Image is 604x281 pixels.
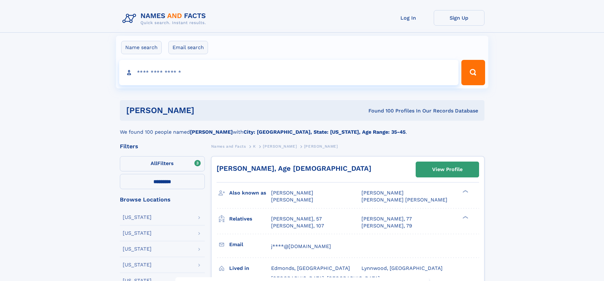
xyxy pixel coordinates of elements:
a: [PERSON_NAME], 107 [271,222,324,229]
div: We found 100 people named with . [120,121,484,136]
span: All [151,160,157,166]
div: [US_STATE] [123,215,152,220]
div: [US_STATE] [123,262,152,267]
div: Browse Locations [120,197,205,202]
span: [PERSON_NAME] [263,144,297,149]
a: K [253,142,256,150]
span: [PERSON_NAME] [361,190,404,196]
img: Logo Names and Facts [120,10,211,27]
span: Lynnwood, [GEOGRAPHIC_DATA] [361,265,443,271]
a: [PERSON_NAME], 57 [271,215,322,222]
div: View Profile [432,162,463,177]
span: [PERSON_NAME] [304,144,338,149]
b: City: [GEOGRAPHIC_DATA], State: [US_STATE], Age Range: 35-45 [244,129,406,135]
div: [US_STATE] [123,231,152,236]
a: View Profile [416,162,479,177]
label: Filters [120,156,205,171]
div: Found 100 Profiles In Our Records Database [281,107,478,114]
label: Name search [121,41,162,54]
div: Filters [120,144,205,149]
span: [PERSON_NAME] [271,197,313,203]
span: [PERSON_NAME] [271,190,313,196]
h3: Relatives [229,214,271,224]
h3: Also known as [229,188,271,198]
div: [US_STATE] [123,246,152,252]
a: Names and Facts [211,142,246,150]
a: [PERSON_NAME] [263,142,297,150]
span: [PERSON_NAME] [PERSON_NAME] [361,197,447,203]
button: Search Button [461,60,485,85]
input: search input [119,60,459,85]
h3: Email [229,239,271,250]
h3: Lived in [229,263,271,274]
h1: [PERSON_NAME] [126,106,282,114]
a: Log In [383,10,434,26]
span: Edmonds, [GEOGRAPHIC_DATA] [271,265,350,271]
a: Sign Up [434,10,484,26]
a: [PERSON_NAME], Age [DEMOGRAPHIC_DATA] [217,164,371,172]
label: Email search [168,41,208,54]
div: ❯ [461,215,469,219]
a: [PERSON_NAME], 79 [361,222,412,229]
div: ❯ [461,189,469,194]
span: K [253,144,256,149]
b: [PERSON_NAME] [190,129,233,135]
a: [PERSON_NAME], 77 [361,215,412,222]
